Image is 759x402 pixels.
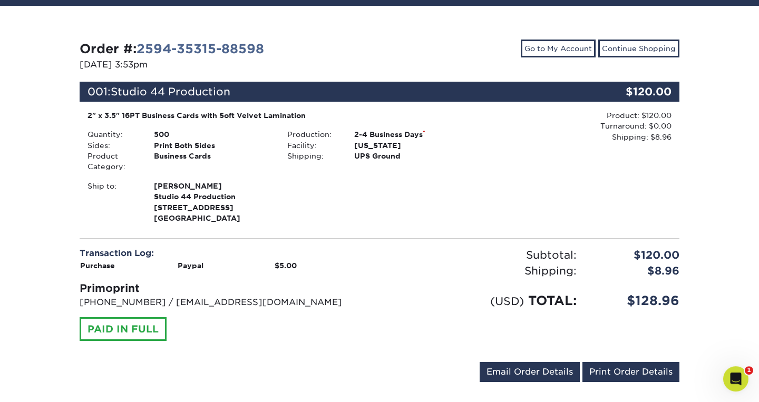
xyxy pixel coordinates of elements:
[582,362,679,382] a: Print Order Details
[137,41,264,56] a: 2594-35315-88598
[490,295,524,308] small: (USD)
[598,40,679,57] a: Continue Shopping
[346,140,480,151] div: [US_STATE]
[579,82,679,102] div: $120.00
[80,261,115,270] strong: Purchase
[480,110,672,142] div: Product: $120.00 Turnaround: $0.00 Shipping: $8.96
[80,151,146,172] div: Product Category:
[745,366,753,375] span: 1
[346,129,480,140] div: 2-4 Business Days
[585,263,687,279] div: $8.96
[528,293,577,308] span: TOTAL:
[80,82,579,102] div: 001:
[279,151,346,161] div: Shipping:
[80,41,264,56] strong: Order #:
[80,247,372,260] div: Transaction Log:
[146,151,279,172] div: Business Cards
[80,296,372,309] p: [PHONE_NUMBER] / [EMAIL_ADDRESS][DOMAIN_NAME]
[154,181,271,191] span: [PERSON_NAME]
[275,261,297,270] strong: $5.00
[279,140,346,151] div: Facility:
[379,263,585,279] div: Shipping:
[80,58,372,71] p: [DATE] 3:53pm
[80,181,146,224] div: Ship to:
[521,40,596,57] a: Go to My Account
[178,261,203,270] strong: Paypal
[154,191,271,202] span: Studio 44 Production
[146,140,279,151] div: Print Both Sides
[80,140,146,151] div: Sides:
[585,247,687,263] div: $120.00
[87,110,472,121] div: 2" x 3.5" 16PT Business Cards with Soft Velvet Lamination
[80,280,372,296] div: Primoprint
[154,202,271,213] span: [STREET_ADDRESS]
[279,129,346,140] div: Production:
[80,129,146,140] div: Quantity:
[111,85,230,98] span: Studio 44 Production
[379,247,585,263] div: Subtotal:
[154,181,271,222] strong: [GEOGRAPHIC_DATA]
[480,362,580,382] a: Email Order Details
[80,317,167,341] div: PAID IN FULL
[585,291,687,310] div: $128.96
[146,129,279,140] div: 500
[346,151,480,161] div: UPS Ground
[723,366,748,391] iframe: Intercom live chat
